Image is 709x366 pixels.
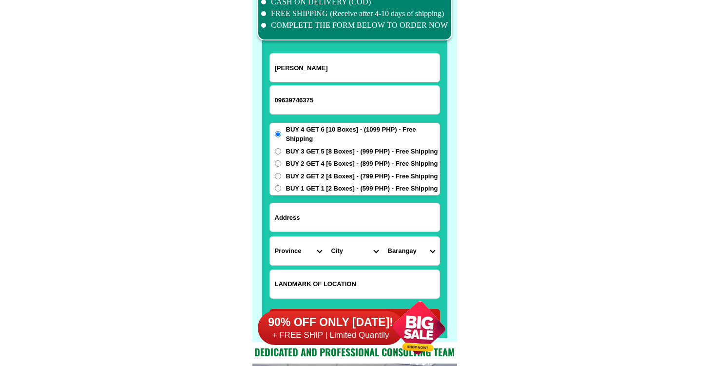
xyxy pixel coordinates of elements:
span: BUY 3 GET 5 [8 Boxes] - (999 PHP) - Free Shipping [286,147,438,156]
input: Input LANDMARKOFLOCATION [270,270,440,298]
h6: + FREE SHIP | Limited Quantily [258,330,404,341]
span: BUY 2 GET 2 [4 Boxes] - (799 PHP) - Free Shipping [286,172,438,181]
select: Select commune [383,237,440,265]
input: BUY 3 GET 5 [8 Boxes] - (999 PHP) - Free Shipping [275,148,281,154]
input: Input address [270,203,440,231]
select: Select district [326,237,383,265]
input: BUY 1 GET 1 [2 Boxes] - (599 PHP) - Free Shipping [275,185,281,192]
input: Input full_name [270,54,440,82]
h2: Dedicated and professional consulting team [252,345,457,359]
li: COMPLETE THE FORM BELOW TO ORDER NOW [261,19,448,31]
input: BUY 2 GET 2 [4 Boxes] - (799 PHP) - Free Shipping [275,173,281,179]
span: BUY 1 GET 1 [2 Boxes] - (599 PHP) - Free Shipping [286,184,438,193]
span: BUY 4 GET 6 [10 Boxes] - (1099 PHP) - Free Shipping [286,125,440,144]
input: Input phone_number [270,86,440,114]
input: BUY 2 GET 4 [6 Boxes] - (899 PHP) - Free Shipping [275,160,281,167]
span: BUY 2 GET 4 [6 Boxes] - (899 PHP) - Free Shipping [286,159,438,169]
select: Select province [270,237,326,265]
h6: 90% OFF ONLY [DATE]! [258,315,404,330]
input: BUY 4 GET 6 [10 Boxes] - (1099 PHP) - Free Shipping [275,131,281,137]
li: FREE SHIPPING (Receive after 4-10 days of shipping) [261,8,448,19]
